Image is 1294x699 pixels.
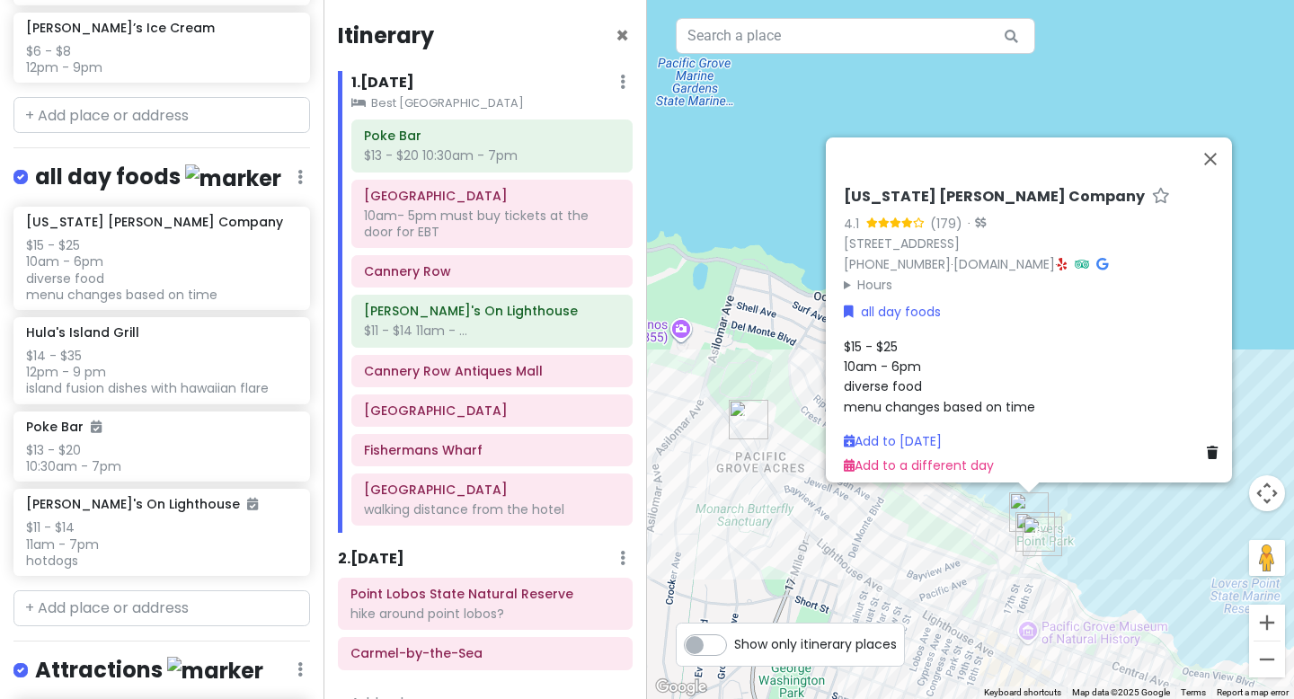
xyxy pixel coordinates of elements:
h6: [PERSON_NAME]’s Ice Cream [26,20,215,36]
h4: Itinerary [338,22,434,49]
h6: [PERSON_NAME]'s On Lighthouse [26,496,258,512]
h6: Poke Bar [26,419,102,435]
h6: [US_STATE] [PERSON_NAME] Company [26,214,283,230]
input: Search a place [676,18,1035,54]
button: Zoom in [1249,605,1285,641]
h6: Hula's Island Grill [26,324,139,341]
h4: all day foods [35,163,281,192]
div: Lovers Point Beach Cafe [1015,512,1055,552]
a: Terms (opens in new tab) [1181,687,1206,697]
h6: Fishermans Wharf [364,442,620,458]
h6: 1 . [DATE] [351,74,414,93]
a: Add to [DATE] [844,432,942,450]
h6: Cannery Row [364,263,620,279]
button: Zoom out [1249,641,1285,677]
button: Keyboard shortcuts [984,686,1061,699]
div: $14 - $35 12pm - 9 pm island fusion dishes with hawaiian flare [26,348,297,397]
input: + Add place or address [13,97,310,133]
h6: Lovers Point Beach [364,403,620,419]
summary: Hours [844,275,1225,295]
button: Map camera controls [1249,475,1285,511]
a: Delete place [1207,443,1225,463]
h6: Point Lobos State Natural Reserve [350,586,620,602]
h6: Monterey Bay Aquarium [364,188,620,204]
h6: Marina State Beach [364,482,620,498]
div: Lucy's On Lighthouse [729,400,768,439]
div: Lovers Point Beach [1023,517,1062,556]
span: Close itinerary [616,21,629,50]
div: California Seltzer Company [1009,492,1049,532]
i: Added to itinerary [91,420,102,433]
i: Added to itinerary [247,498,258,510]
div: 4.1 [844,214,866,234]
h6: [US_STATE] [PERSON_NAME] Company [844,188,1145,207]
div: (179) [930,214,962,234]
div: $11 - $14 11am - 7pm hotdogs [26,519,297,569]
div: $6 - $8 12pm - 9pm [26,43,297,75]
a: [DOMAIN_NAME] [953,255,1055,273]
div: hike around point lobos? [350,606,620,622]
a: [PHONE_NUMBER] [844,255,951,273]
button: Close [1189,137,1232,181]
a: all day foods [844,302,941,322]
span: Show only itinerary places [734,634,897,654]
span: $15 - $25 10am - 6pm diverse food menu changes based on time [844,338,1035,416]
a: [STREET_ADDRESS] [844,234,960,252]
a: Report a map error [1217,687,1289,697]
div: walking distance from the hotel [364,501,620,518]
h6: Carmel-by-the-Sea [350,645,620,661]
img: marker [185,164,281,192]
h6: 2 . [DATE] [338,550,404,569]
a: Open this area in Google Maps (opens a new window) [651,676,711,699]
div: $13 - $20 10:30am - 7pm [26,442,297,474]
img: Google [651,676,711,699]
input: + Add place or address [13,590,310,626]
h6: Cannery Row Antiques Mall [364,363,620,379]
div: 10am- 5pm must buy tickets at the door for EBT [364,208,620,240]
i: Tripadvisor [1075,258,1089,270]
button: Close [616,25,629,47]
a: Add to a different day [844,456,994,474]
div: $15 - $25 10am - 6pm diverse food menu changes based on time [26,237,297,303]
h4: Attractions [35,656,263,686]
img: marker [167,657,263,685]
span: Map data ©2025 Google [1072,687,1170,697]
button: Drag Pegman onto the map to open Street View [1249,540,1285,576]
div: $13 - $20 10:30am - 7pm [364,147,620,164]
div: $11 - $14 11am - ... [364,323,620,339]
h6: Poke Bar [364,128,620,144]
h6: Lucy's On Lighthouse [364,303,620,319]
small: Best [GEOGRAPHIC_DATA] [351,94,633,112]
a: Star place [1152,188,1170,207]
i: Google Maps [1096,258,1108,270]
div: · · [844,188,1225,295]
div: · [962,216,986,234]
